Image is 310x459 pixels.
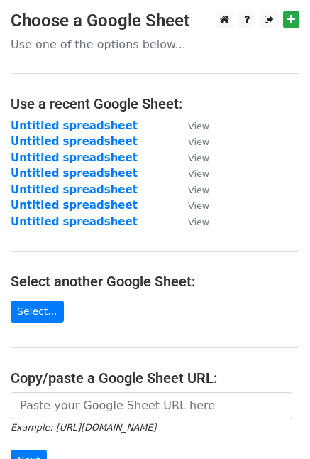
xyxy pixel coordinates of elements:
a: View [174,135,209,148]
input: Paste your Google Sheet URL here [11,392,292,419]
a: Select... [11,301,64,323]
small: View [188,121,209,131]
h4: Select another Google Sheet: [11,273,299,290]
h4: Use a recent Google Sheet: [11,95,299,112]
small: View [188,200,209,211]
a: Untitled spreadsheet [11,199,138,212]
small: View [188,185,209,195]
a: Untitled spreadsheet [11,167,138,180]
small: Example: [URL][DOMAIN_NAME] [11,422,156,433]
h3: Choose a Google Sheet [11,11,299,31]
a: View [174,151,209,164]
a: View [174,183,209,196]
small: View [188,217,209,227]
a: View [174,199,209,212]
a: Untitled spreadsheet [11,151,138,164]
a: View [174,215,209,228]
small: View [188,153,209,163]
a: Untitled spreadsheet [11,119,138,132]
a: View [174,167,209,180]
small: View [188,136,209,147]
h4: Copy/paste a Google Sheet URL: [11,369,299,387]
a: Untitled spreadsheet [11,183,138,196]
a: Untitled spreadsheet [11,215,138,228]
a: Untitled spreadsheet [11,135,138,148]
a: View [174,119,209,132]
p: Use one of the options below... [11,37,299,52]
small: View [188,168,209,179]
